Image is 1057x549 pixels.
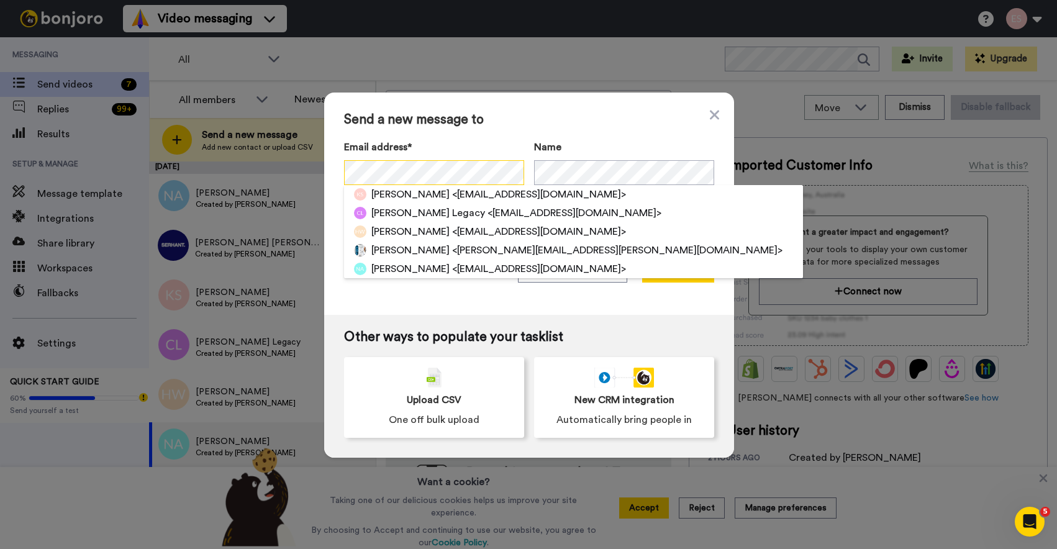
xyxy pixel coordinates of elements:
[371,187,450,202] span: [PERSON_NAME]
[1040,507,1050,517] span: 5
[371,261,450,276] span: [PERSON_NAME]
[574,392,674,407] span: New CRM integration
[371,206,485,220] span: [PERSON_NAME] Legacy
[534,140,561,155] span: Name
[354,207,366,219] img: cl.png
[452,261,626,276] span: <[EMAIL_ADDRESS][DOMAIN_NAME]>
[389,412,479,427] span: One off bulk upload
[344,140,524,155] label: Email address*
[354,188,366,201] img: ks.png
[452,187,626,202] span: <[EMAIL_ADDRESS][DOMAIN_NAME]>
[344,112,714,127] span: Send a new message to
[407,392,461,407] span: Upload CSV
[594,368,654,388] div: animation
[354,225,366,238] img: hw.png
[354,263,366,275] img: na.png
[452,224,626,239] span: <[EMAIL_ADDRESS][DOMAIN_NAME]>
[488,206,661,220] span: <[EMAIL_ADDRESS][DOMAIN_NAME]>
[1015,507,1045,537] iframe: Intercom live chat
[371,243,450,258] span: [PERSON_NAME]
[556,412,692,427] span: Automatically bring people in
[354,244,366,256] img: 10675948-cbfa-4dbf-99cf-fac4a007578a.jpg
[344,330,714,345] span: Other ways to populate your tasklist
[427,368,442,388] img: csv-grey.png
[452,243,783,258] span: <[PERSON_NAME][EMAIL_ADDRESS][PERSON_NAME][DOMAIN_NAME]>
[371,224,450,239] span: [PERSON_NAME]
